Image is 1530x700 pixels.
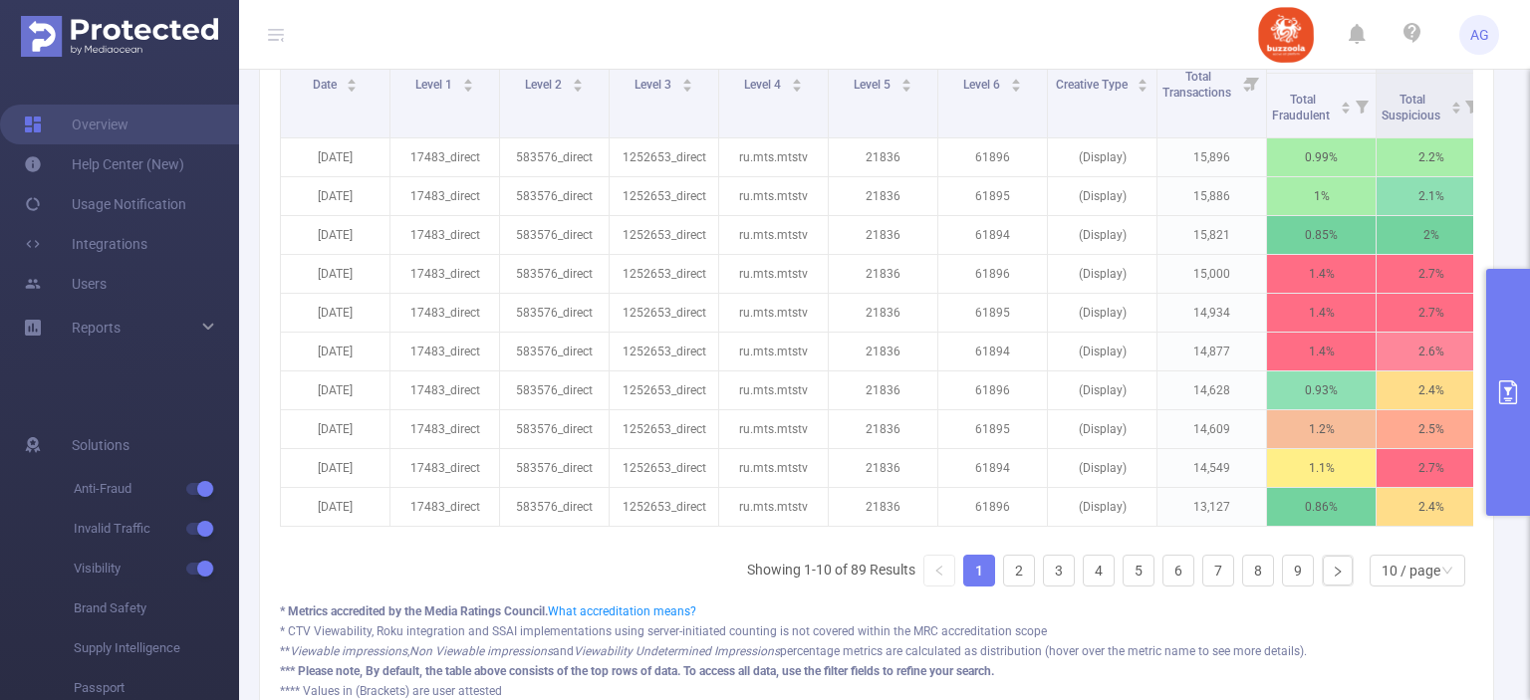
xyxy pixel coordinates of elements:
span: Level 1 [415,78,455,92]
p: 15,886 [1157,177,1266,215]
p: 17483_direct [390,488,499,526]
p: 14,934 [1157,294,1266,332]
div: * CTV Viewability, Roku integration and SSAI implementations using server-initiated counting is n... [280,622,1473,640]
i: icon: caret-up [572,76,583,82]
i: icon: caret-down [1450,106,1461,112]
a: Usage Notification [24,184,186,224]
span: Total Fraudulent [1272,93,1333,122]
p: (Display) [1048,449,1156,487]
span: Level 5 [854,78,893,92]
p: 61896 [938,371,1047,409]
p: ru.mts.mtstv [719,371,828,409]
p: 583576_direct [500,410,609,448]
p: 583576_direct [500,333,609,370]
div: Sort [791,76,803,88]
b: * Metrics accredited by the Media Ratings Council. [280,604,548,618]
i: icon: caret-up [347,76,358,82]
p: ru.mts.mtstv [719,216,828,254]
a: 5 [1124,556,1153,585]
i: icon: caret-up [1010,76,1021,82]
div: Sort [346,76,358,88]
p: 1.2% [1267,410,1376,448]
p: 61894 [938,216,1047,254]
p: 21836 [829,333,937,370]
p: [DATE] [281,294,389,332]
div: **** Values in (Brackets) are user attested [280,682,1473,700]
p: [DATE] [281,216,389,254]
li: 7 [1202,555,1234,586]
i: icon: caret-up [462,76,473,82]
p: 2.4% [1377,488,1485,526]
p: 0.86% [1267,488,1376,526]
p: 583576_direct [500,216,609,254]
div: ** , and percentage metrics are calculated as distribution (hover over the metric name to see mor... [280,642,1473,660]
li: 4 [1083,555,1115,586]
p: [DATE] [281,255,389,293]
i: icon: caret-down [900,84,911,90]
p: 583576_direct [500,371,609,409]
p: 21836 [829,371,937,409]
p: 21836 [829,294,937,332]
p: 2.1% [1377,177,1485,215]
p: 1252653_direct [610,449,718,487]
i: icon: caret-down [1010,84,1021,90]
p: 14,609 [1157,410,1266,448]
p: [DATE] [281,488,389,526]
p: 17483_direct [390,216,499,254]
p: 61896 [938,488,1047,526]
p: ru.mts.mtstv [719,333,828,370]
div: Sort [900,76,912,88]
i: Filter menu [1348,74,1376,137]
p: 2% [1377,216,1485,254]
p: 1.4% [1267,294,1376,332]
span: Level 6 [963,78,1003,92]
p: 17483_direct [390,177,499,215]
p: ru.mts.mtstv [719,255,828,293]
p: 13,127 [1157,488,1266,526]
p: 21836 [829,177,937,215]
i: icon: caret-up [1450,99,1461,105]
p: 1252653_direct [610,410,718,448]
li: 5 [1123,555,1154,586]
p: (Display) [1048,488,1156,526]
img: Protected Media [21,16,218,57]
p: 14,877 [1157,333,1266,370]
div: Sort [1137,76,1148,88]
p: 0.99% [1267,138,1376,176]
li: Next Page [1322,555,1354,586]
p: ru.mts.mtstv [719,449,828,487]
p: 17483_direct [390,410,499,448]
p: (Display) [1048,177,1156,215]
a: Integrations [24,224,147,264]
li: Previous Page [923,555,955,586]
p: 14,628 [1157,371,1266,409]
div: Sort [572,76,584,88]
p: 2.2% [1377,138,1485,176]
p: 1252653_direct [610,294,718,332]
i: icon: left [933,565,945,577]
i: icon: caret-down [347,84,358,90]
p: 1252653_direct [610,371,718,409]
p: 2.7% [1377,449,1485,487]
p: 583576_direct [500,138,609,176]
p: (Display) [1048,255,1156,293]
p: 17483_direct [390,294,499,332]
p: (Display) [1048,216,1156,254]
p: ru.mts.mtstv [719,177,828,215]
span: Total Transactions [1162,70,1234,100]
div: Sort [1010,76,1022,88]
p: 17483_direct [390,371,499,409]
p: 21836 [829,216,937,254]
i: icon: caret-down [572,84,583,90]
p: 61896 [938,138,1047,176]
li: 1 [963,555,995,586]
p: 583576_direct [500,488,609,526]
p: 15,821 [1157,216,1266,254]
p: 2.7% [1377,255,1485,293]
p: 61894 [938,449,1047,487]
p: 583576_direct [500,294,609,332]
p: 61895 [938,294,1047,332]
p: (Display) [1048,333,1156,370]
div: Sort [1450,99,1462,111]
i: Filter menu [1238,29,1266,137]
